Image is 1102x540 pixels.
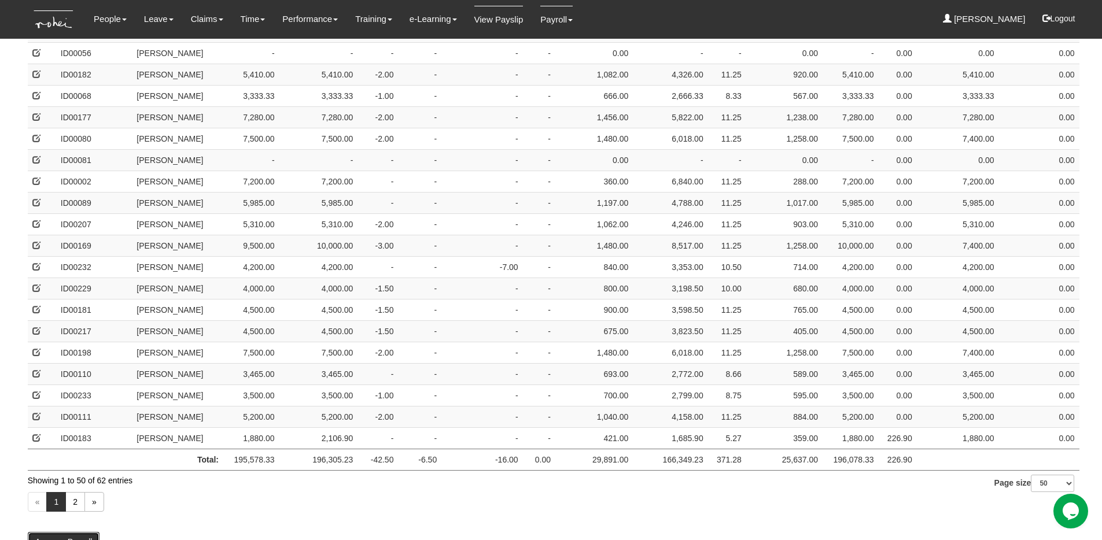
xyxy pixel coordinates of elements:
[523,406,555,427] td: -
[357,320,398,342] td: -1.50
[279,320,358,342] td: 4,500.00
[223,192,279,213] td: 5,985.00
[441,235,522,256] td: -
[398,278,441,299] td: -
[917,256,999,278] td: 4,200.00
[191,6,223,32] a: Claims
[879,192,917,213] td: 0.00
[555,192,633,213] td: 1,197.00
[398,85,441,106] td: -
[523,213,555,235] td: -
[708,342,746,363] td: 11.25
[633,128,707,149] td: 6,018.00
[357,256,398,278] td: -
[357,406,398,427] td: -2.00
[633,235,707,256] td: 8,517.00
[94,6,127,32] a: People
[917,363,999,384] td: 3,465.00
[279,278,358,299] td: 4,000.00
[441,213,522,235] td: -
[746,213,823,235] td: 903.00
[357,192,398,213] td: -
[132,128,223,149] td: [PERSON_NAME]
[132,42,223,64] td: [PERSON_NAME]
[398,42,441,64] td: -
[917,149,999,171] td: 0.00
[555,256,633,278] td: 840.00
[879,42,917,64] td: 0.00
[56,384,132,406] td: ID00233
[132,64,223,85] td: [PERSON_NAME]
[917,128,999,149] td: 7,400.00
[999,363,1079,384] td: 0.00
[398,406,441,427] td: -
[56,320,132,342] td: ID00217
[523,256,555,278] td: -
[279,256,358,278] td: 4,200.00
[223,278,279,299] td: 4,000.00
[917,64,999,85] td: 5,410.00
[999,299,1079,320] td: 0.00
[132,363,223,384] td: [PERSON_NAME]
[999,342,1079,363] td: 0.00
[357,213,398,235] td: -2.00
[398,384,441,406] td: -
[56,235,132,256] td: ID00169
[823,342,879,363] td: 7,500.00
[357,128,398,149] td: -2.00
[999,128,1079,149] td: 0.00
[282,6,338,32] a: Performance
[1034,5,1083,32] button: Logout
[223,384,279,406] td: 3,500.00
[823,106,879,128] td: 7,280.00
[398,128,441,149] td: -
[279,406,358,427] td: 5,200.00
[132,192,223,213] td: [PERSON_NAME]
[223,149,279,171] td: -
[132,149,223,171] td: [PERSON_NAME]
[441,128,522,149] td: -
[223,42,279,64] td: -
[917,171,999,192] td: 7,200.00
[746,320,823,342] td: 405.00
[223,320,279,342] td: 4,500.00
[746,299,823,320] td: 765.00
[555,42,633,64] td: 0.00
[523,149,555,171] td: -
[56,128,132,149] td: ID00080
[223,342,279,363] td: 7,500.00
[633,192,707,213] td: 4,788.00
[999,256,1079,278] td: 0.00
[708,149,746,171] td: -
[398,299,441,320] td: -
[555,406,633,427] td: 1,040.00
[708,384,746,406] td: 8.75
[523,42,555,64] td: -
[823,320,879,342] td: 4,500.00
[398,64,441,85] td: -
[357,363,398,384] td: -
[357,235,398,256] td: -3.00
[746,235,823,256] td: 1,258.00
[279,128,358,149] td: 7,500.00
[994,475,1075,492] label: Page size
[879,85,917,106] td: 0.00
[132,235,223,256] td: [PERSON_NAME]
[56,42,132,64] td: ID00056
[56,171,132,192] td: ID00002
[999,213,1079,235] td: 0.00
[633,149,707,171] td: -
[56,64,132,85] td: ID00182
[879,106,917,128] td: 0.00
[879,256,917,278] td: 0.00
[708,64,746,85] td: 11.25
[398,192,441,213] td: -
[879,128,917,149] td: 0.00
[56,342,132,363] td: ID00198
[633,363,707,384] td: 2,772.00
[917,42,999,64] td: 0.00
[132,406,223,427] td: [PERSON_NAME]
[223,235,279,256] td: 9,500.00
[279,149,358,171] td: -
[523,64,555,85] td: -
